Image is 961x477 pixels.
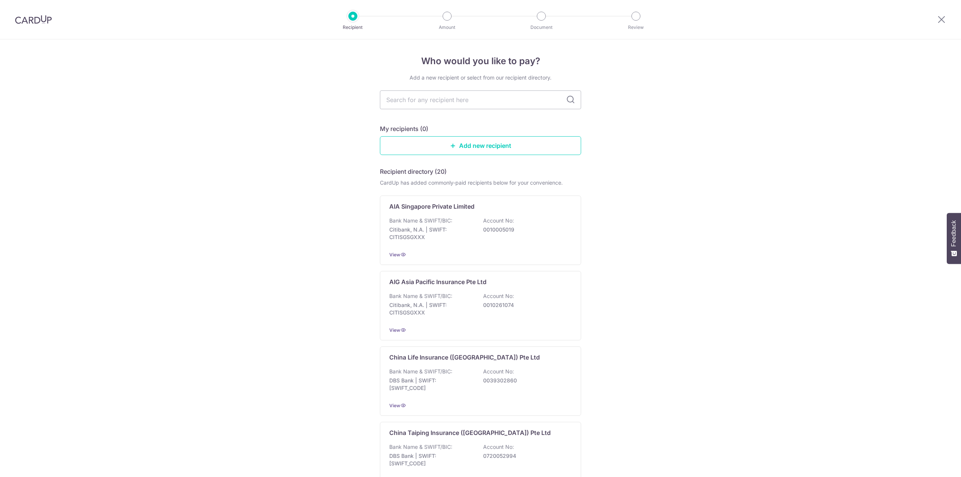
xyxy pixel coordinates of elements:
p: 0010005019 [483,226,567,233]
p: DBS Bank | SWIFT: [SWIFT_CODE] [389,452,473,467]
p: AIG Asia Pacific Insurance Pte Ltd [389,277,487,286]
p: 0039302860 [483,377,567,384]
p: Account No: [483,292,514,300]
p: Review [608,24,664,31]
p: DBS Bank | SWIFT: [SWIFT_CODE] [389,377,473,392]
iframe: Opens a widget where you can find more information [913,454,953,473]
p: Bank Name & SWIFT/BIC: [389,292,452,300]
p: Amount [419,24,475,31]
p: Citibank, N.A. | SWIFT: CITISGSGXXX [389,301,473,316]
div: Add a new recipient or select from our recipient directory. [380,74,581,81]
p: Document [514,24,569,31]
img: CardUp [15,15,52,24]
a: View [389,403,400,408]
p: Bank Name & SWIFT/BIC: [389,217,452,224]
p: Account No: [483,368,514,375]
button: Feedback - Show survey [947,213,961,264]
a: View [389,252,400,257]
p: AIA Singapore Private Limited [389,202,474,211]
input: Search for any recipient here [380,90,581,109]
p: 0010261074 [483,301,567,309]
p: Account No: [483,443,514,451]
p: Recipient [325,24,381,31]
p: Account No: [483,217,514,224]
h4: Who would you like to pay? [380,54,581,68]
h5: Recipient directory (20) [380,167,447,176]
span: Feedback [950,220,957,247]
p: China Taiping Insurance ([GEOGRAPHIC_DATA]) Pte Ltd [389,428,551,437]
p: Bank Name & SWIFT/BIC: [389,368,452,375]
div: CardUp has added commonly-paid recipients below for your convenience. [380,179,581,187]
h5: My recipients (0) [380,124,428,133]
p: Citibank, N.A. | SWIFT: CITISGSGXXX [389,226,473,241]
p: Bank Name & SWIFT/BIC: [389,443,452,451]
p: 0720052994 [483,452,567,460]
p: China Life Insurance ([GEOGRAPHIC_DATA]) Pte Ltd [389,353,540,362]
a: Add new recipient [380,136,581,155]
a: View [389,327,400,333]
